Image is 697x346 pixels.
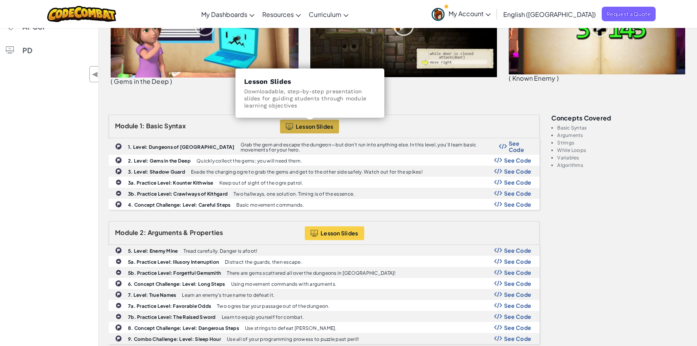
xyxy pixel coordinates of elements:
img: IconChallengeLevel.svg [115,143,122,150]
img: IconPracticeLevel.svg [115,313,122,320]
img: IconPracticeLevel.svg [115,190,122,196]
span: My Account [449,9,491,18]
a: Resources [258,4,305,25]
img: Show Code Logo [494,191,502,196]
li: Variables [557,155,687,160]
p: Use strings to defeat [PERSON_NAME]. [245,326,337,331]
img: IconChallengeLevel.svg [115,324,122,331]
img: IconChallengeLevel.svg [115,247,122,254]
a: 3b. Practice Level: Crawlways of Kithgard Two hallways, one solution. Timing is of the essence. S... [109,188,539,199]
span: Lesson Slides [296,123,334,130]
a: 3a. Practice Level: Kounter Kithwise Keep out of sight of the ogre patrol. Show Code Logo See Code [109,177,539,188]
span: Lesson Slides [321,230,358,236]
img: avatar [432,8,445,21]
h3: Concepts covered [551,115,687,121]
a: 5b. Practice Level: Forgetful Gemsmith There are gems scattered all over the dungeons in [GEOGRAP... [109,267,539,278]
p: Keep out of sight of the ogre patrol. [219,180,303,185]
b: 7a. Practice Level: Favorable Odds [128,303,211,309]
span: See Code [504,324,532,331]
a: 8. Concept Challenge: Level: Dangerous Steps Use strings to defeat [PERSON_NAME]. Show Code Logo ... [109,322,539,333]
span: See Code [504,258,532,265]
img: IconPracticeLevel.svg [115,258,122,265]
button: Lesson Slides [280,120,339,133]
li: Basic Syntax [557,125,687,130]
a: My Dashboards [197,4,258,25]
b: 3a. Practice Level: Kounter Kithwise [128,180,213,186]
a: CodeCombat logo [47,6,116,22]
img: Show Code Logo [494,157,502,163]
b: 2. Level: Gems in the Deep [128,158,191,164]
span: See Code [504,302,532,309]
img: IconChallengeLevel.svg [115,335,122,342]
img: IconChallengeLevel.svg [115,168,122,175]
a: 7b. Practice Level: The Raised Sword Learn to equip yourself for combat. Show Code Logo See Code [109,311,539,322]
b: 8. Concept Challenge: Level: Dangerous Steps [128,325,239,331]
a: Request a Quote [602,7,656,21]
b: 7. Level: True Names [128,292,176,298]
a: 7. Level: True Names Learn an enemy's true name to defeat it. Show Code Logo See Code [109,289,539,300]
li: Algorithms [557,163,687,168]
img: Show Code Logo [494,179,502,185]
p: Distract the guards, then escape. [225,259,302,265]
p: Learn an enemy's true name to defeat it. [182,292,274,298]
p: Learn to equip yourself for combat. [222,315,304,320]
a: Curriculum [305,4,352,25]
img: IconChallengeLevel.svg [115,291,122,298]
li: Arguments [557,133,687,138]
b: 4. Concept Challenge: Level: Careful Steps [128,202,230,208]
span: English ([GEOGRAPHIC_DATA]) [503,10,596,19]
p: Two hallways, one solution. Timing is of the essence. [234,191,354,196]
span: Basic Syntax [146,122,186,130]
b: 1. Level: Dungeons of [GEOGRAPHIC_DATA] [128,144,235,150]
span: Module [115,228,139,237]
span: See Code [504,247,532,253]
span: ◀ [92,68,98,80]
a: 1. Level: Dungeons of [GEOGRAPHIC_DATA] Grab the gem and escape the dungeon—but don’t run into an... [109,138,539,155]
img: Show Code Logo [494,336,502,341]
p: Use all of your programming prowess to puzzle past peril! [227,337,359,342]
img: Show Code Logo [494,281,502,286]
b: 5b. Practice Level: Forgetful Gemsmith [128,270,221,276]
img: Show Code Logo [494,325,502,330]
a: 5. Level: Enemy Mine Tread carefully. Danger is afoot! Show Code Logo See Code [109,245,539,256]
img: IconPracticeLevel.svg [115,302,122,309]
a: 2. Level: Gems in the Deep Quickly collect the gems; you will need them. Show Code Logo See Code [109,155,539,166]
p: There are gems scattered all over the dungeons in [GEOGRAPHIC_DATA]! [227,270,395,276]
p: Quickly collect the gems; you will need them. [196,158,302,163]
b: 3. Level: Shadow Guard [128,169,185,175]
span: See Code [504,313,532,320]
p: Tread carefully. Danger is afoot! [184,248,257,253]
p: Evade the charging ogre to grab the gems and get to the other side safely. Watch out for the spikes! [191,169,423,174]
a: My Account [428,2,495,26]
img: Show Code Logo [494,314,502,319]
button: Lesson Slides [305,226,364,240]
span: See Code [504,335,532,342]
span: See Code [504,179,532,185]
a: 6. Concept Challenge: Level: Long Steps Using movement commands with arguments. Show Code Logo Se... [109,278,539,289]
li: While Loops [557,148,687,153]
span: Resources [262,10,294,19]
span: 2: [140,228,146,237]
span: ( [509,74,511,82]
span: ( [111,77,113,85]
span: See Code [504,291,532,298]
b: 3b. Practice Level: Crawlways of Kithgard [128,191,228,197]
span: See Code [504,157,532,163]
span: See Code [504,280,532,287]
p: Two ogres bar your passage out of the dungeon. [217,303,329,309]
li: Strings [557,140,687,145]
b: 5. Level: Enemy Mine [128,248,178,254]
span: ) [170,77,172,85]
img: IconPracticeLevel.svg [115,179,122,185]
span: My Dashboards [201,10,247,19]
b: 9. Combo Challenge: Level: Sleep Hour [128,336,221,342]
a: 3. Level: Shadow Guard Evade the charging ogre to grab the gems and get to the other side safely.... [109,166,539,177]
img: IconPracticeLevel.svg [115,269,122,276]
a: 4. Concept Challenge: Level: Careful Steps Basic movement commands. Show Code Logo See Code [109,199,539,210]
img: Show Code Logo [494,202,502,207]
img: Show Code Logo [494,303,502,308]
p: Downloadable, step-by-step presentation slides for guiding students through module learning objec... [244,88,376,109]
a: 5a. Practice Level: Illusory Interruption Distract the guards, then escape. Show Code Logo See Code [109,256,539,267]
